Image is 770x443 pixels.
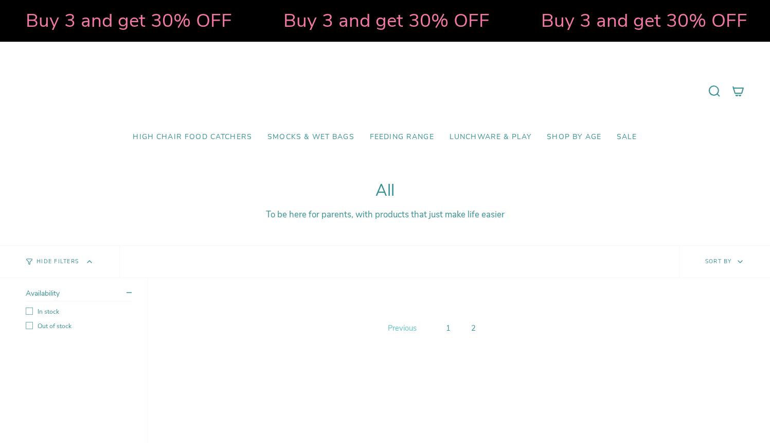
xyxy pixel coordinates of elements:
[26,288,60,298] span: Availability
[450,133,531,142] span: Lunchware & Play
[362,125,442,149] a: Feeding Range
[260,125,362,149] a: Smocks & Wet Bags
[296,57,474,125] a: Mumma’s Little Helpers
[385,320,419,336] a: Previous
[125,125,260,149] a: High Chair Food Catchers
[26,181,744,200] h1: All
[133,133,252,142] span: High Chair Food Catchers
[442,321,455,335] a: 1
[267,133,354,142] span: Smocks & Wet Bags
[281,8,488,33] strong: Buy 3 and get 30% OFF
[26,322,132,330] label: Out of stock
[539,125,609,149] a: Shop by Age
[26,288,132,301] summary: Availability
[547,133,601,142] span: Shop by Age
[266,209,505,220] span: To be here for parents, with products that just make life easier
[24,8,230,33] strong: Buy 3 and get 30% OFF
[388,323,417,333] span: Previous
[617,133,637,142] span: SALE
[539,8,745,33] strong: Buy 3 and get 30% OFF
[442,125,539,149] a: Lunchware & Play
[705,258,732,265] span: Sort by
[37,259,79,265] span: Hide Filters
[609,125,645,149] a: SALE
[370,133,434,142] span: Feeding Range
[26,308,132,316] label: In stock
[679,246,770,278] button: Sort by
[467,321,480,335] a: 2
